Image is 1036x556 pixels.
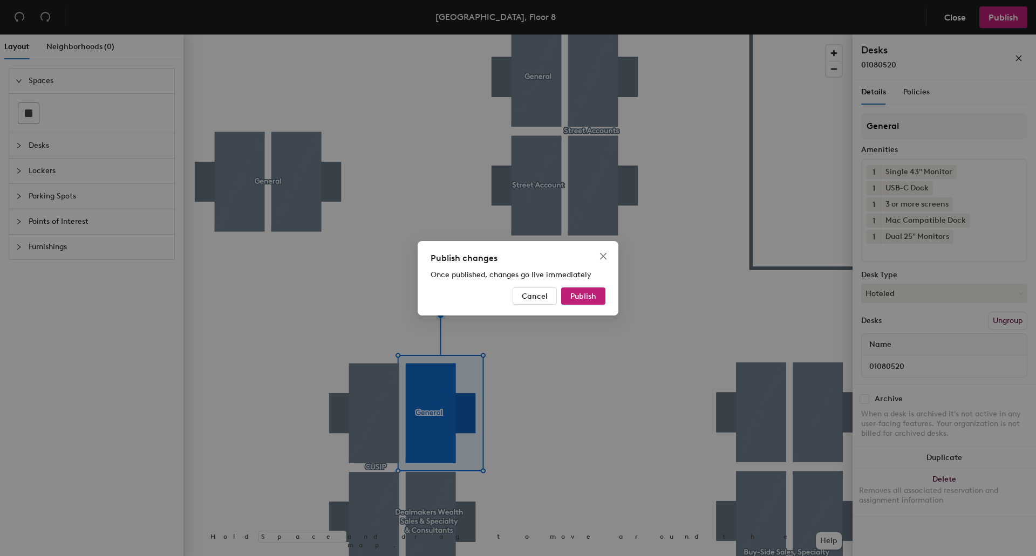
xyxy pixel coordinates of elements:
[599,252,608,260] span: close
[431,270,591,279] span: Once published, changes go live immediately
[522,291,548,300] span: Cancel
[431,252,605,265] div: Publish changes
[595,248,612,265] button: Close
[561,287,605,305] button: Publish
[570,291,596,300] span: Publish
[595,252,612,260] span: Close
[513,287,557,305] button: Cancel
